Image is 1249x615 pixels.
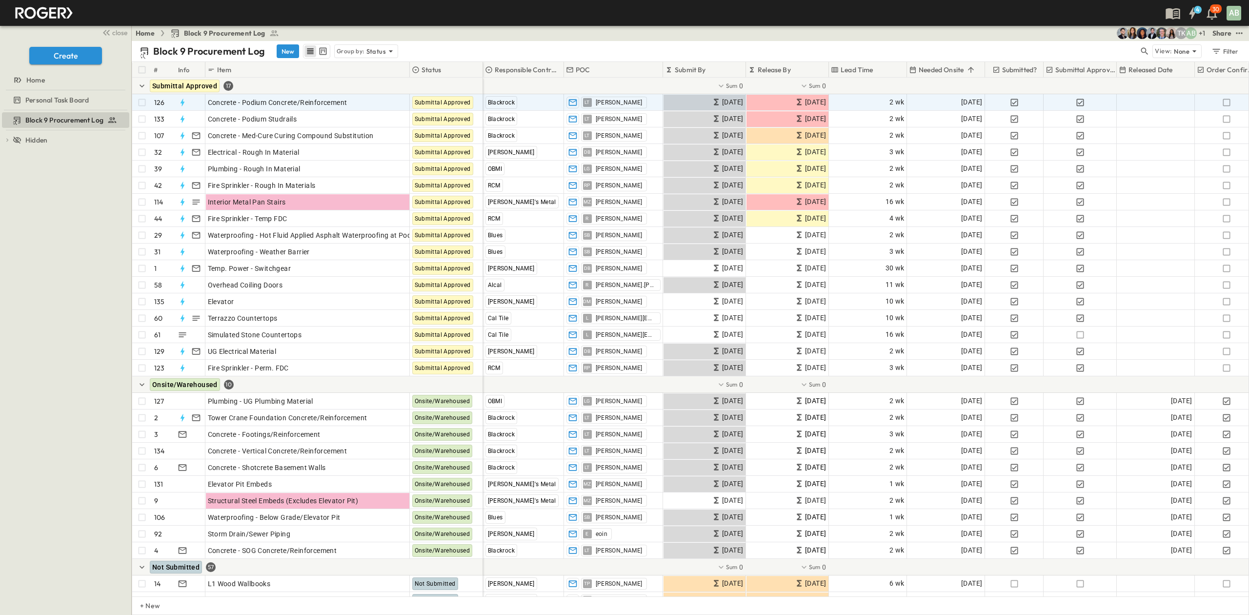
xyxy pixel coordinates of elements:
span: [DATE] [805,213,826,224]
p: 30 [1212,5,1219,13]
span: Blackrock [488,464,515,471]
a: Home [2,73,127,87]
span: Submittal Approved [415,99,471,106]
span: [DATE] [805,113,826,124]
p: 42 [154,181,162,190]
p: 31 [154,247,161,257]
span: [DATE] [805,180,826,191]
p: 127 [154,396,164,406]
div: table view [303,44,330,59]
nav: breadcrumbs [136,28,285,38]
span: [DATE] [722,97,743,108]
span: [DATE] [722,362,743,373]
span: 30 wk [886,263,905,274]
img: Olivia Khan (okhan@cahill-sf.com) [1136,27,1148,39]
span: Onsite/Warehoused [415,431,470,438]
span: Temp. Power - Switchgear [208,264,291,273]
span: 2 wk [889,412,905,423]
span: OBMI [488,398,503,405]
p: 32 [154,147,162,157]
p: Status [422,65,441,75]
span: [DATE] [722,395,743,407]
span: [DATE] [805,163,826,174]
p: 60 [154,313,162,323]
span: [DATE] [722,445,743,456]
span: Submittal Approved [415,232,471,239]
span: [DATE] [805,362,826,373]
h6: 4 [1196,6,1199,14]
span: [DATE] [722,229,743,241]
span: Terrazzo Countertops [208,313,278,323]
button: AB [1226,5,1242,21]
span: 16 wk [886,196,905,207]
span: [PERSON_NAME] [596,414,643,422]
img: Raven Libunao (rlibunao@cahill-sf.com) [1166,27,1177,39]
img: Mike Daly (mdaly@cahill-sf.com) [1146,27,1158,39]
span: [DATE] [805,130,826,141]
span: [DATE] [961,213,982,224]
p: 114 [154,197,163,207]
span: Submittal Approved [415,199,471,205]
button: kanban view [317,45,329,57]
span: [DATE] [961,130,982,141]
span: OBMI [488,165,503,172]
span: Cal Tile [488,315,509,322]
span: Submittal Approved [415,149,471,156]
a: Block 9 Procurement Log [2,113,127,127]
span: RP [584,368,590,368]
span: Submittal Approved [415,365,471,371]
p: Submit By [675,65,706,75]
span: Waterproofing - Hot Fluid Applied Asphalt Waterproofing at Podium slab [208,230,439,240]
span: [DATE] [961,312,982,324]
span: Cal Tile [488,331,509,338]
p: Status [366,46,386,56]
p: 135 [154,297,165,307]
span: Blackrock [488,116,515,123]
span: [PERSON_NAME][EMAIL_ADDRESS][DOMAIN_NAME] [596,331,656,339]
p: + 1 [1199,28,1209,38]
span: Fire Sprinkler - Rough In Materials [208,181,316,190]
span: Elevator [208,297,234,307]
p: Sum [809,82,821,90]
span: [PERSON_NAME] [596,430,643,438]
span: Hidden [25,135,47,145]
span: [DATE] [961,395,982,407]
span: Submittal Approved [415,348,471,355]
span: 2 wk [889,462,905,473]
span: [DATE] [961,97,982,108]
span: [DATE] [722,196,743,207]
span: Submittal Approved [415,116,471,123]
span: 16 wk [886,329,905,340]
span: [DATE] [722,296,743,307]
span: Fire Sprinkler - Perm. FDC [208,363,289,373]
span: Submittal Approved [415,182,471,189]
p: 58 [154,280,162,290]
span: [DATE] [722,163,743,174]
span: [PERSON_NAME] [596,99,643,106]
span: RCM [488,182,501,189]
div: Info [178,56,190,83]
span: [DATE] [1171,429,1192,440]
span: Submittal Approved [415,215,471,222]
span: LT [584,451,590,451]
span: 2 wk [889,180,905,191]
p: 3 [154,430,158,439]
span: [DATE] [722,146,743,158]
p: 107 [154,131,164,141]
p: Released Date [1128,65,1172,75]
span: [DATE] [961,346,982,357]
span: Concrete - Footings/Reinforcement [208,430,321,439]
p: 29 [154,230,162,240]
div: # [154,56,158,83]
span: [DATE] [961,246,982,257]
span: close [112,28,127,38]
span: [DATE] [961,412,982,423]
span: [PERSON_NAME] [596,148,643,156]
span: [DATE] [722,213,743,224]
p: Release By [758,65,791,75]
